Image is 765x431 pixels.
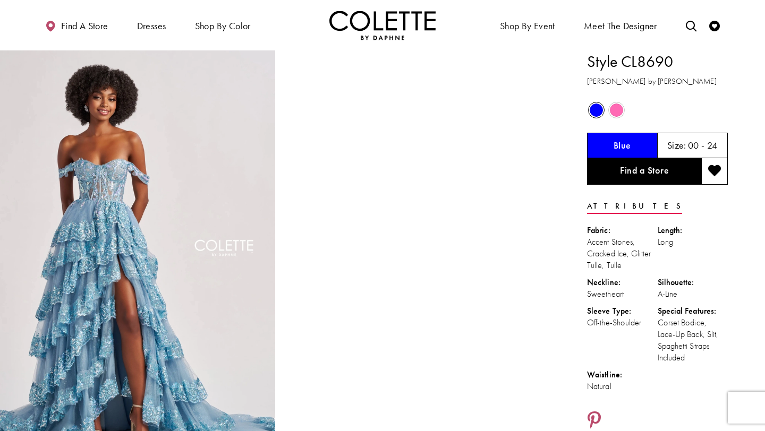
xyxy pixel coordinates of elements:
span: Size: [667,139,686,151]
h5: Chosen color [614,140,631,151]
div: Off-the-Shoulder [587,317,658,329]
div: Length: [658,225,728,236]
button: Add to wishlist [701,158,728,185]
a: Attributes [587,199,682,214]
div: Corset Bodice, Lace-Up Back, Slit, Spaghetti Straps Included [658,317,728,364]
a: Share using Pinterest - Opens in new tab [587,411,601,431]
div: Waistline: [587,369,658,381]
div: Sleeve Type: [587,305,658,317]
div: Natural [587,381,658,392]
div: Special Features: [658,305,728,317]
div: Sweetheart [587,288,658,300]
div: Pink [607,101,626,119]
div: A-Line [658,288,728,300]
video: Style CL8690 Colette by Daphne #1 autoplay loop mute video [280,50,556,188]
a: Find a Store [587,158,701,185]
h3: [PERSON_NAME] by [PERSON_NAME] [587,75,728,88]
div: Neckline: [587,277,658,288]
div: Accent Stones, Cracked Ice, Glitter Tulle, Tulle [587,236,658,271]
div: Silhouette: [658,277,728,288]
div: Long [658,236,728,248]
h1: Style CL8690 [587,50,728,73]
div: Product color controls state depends on size chosen [587,100,728,120]
h5: 00 - 24 [688,140,718,151]
div: Fabric: [587,225,658,236]
div: Blue [587,101,606,119]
